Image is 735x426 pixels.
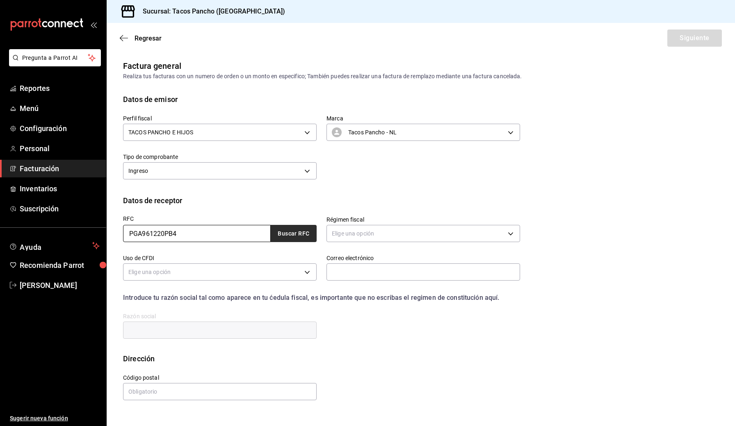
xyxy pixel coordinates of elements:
[20,280,100,291] span: [PERSON_NAME]
[326,217,520,222] label: Régimen fiscal
[123,72,719,81] div: Realiza tus facturas con un numero de orden o un monto en especifico; También puedes realizar una...
[20,123,100,134] span: Configuración
[20,83,100,94] span: Reportes
[348,128,397,136] span: Tacos Pancho - NL
[123,255,317,261] label: Uso de CFDI
[20,143,100,154] span: Personal
[123,313,317,319] label: Razón social
[20,241,89,251] span: Ayuda
[20,260,100,271] span: Recomienda Parrot
[20,203,100,214] span: Suscripción
[123,263,317,281] div: Elige una opción
[135,34,162,42] span: Regresar
[326,225,520,242] div: Elige una opción
[22,54,88,62] span: Pregunta a Parrot AI
[123,116,317,121] label: Perfil fiscal
[326,255,520,261] label: Correo electrónico
[20,183,100,194] span: Inventarios
[136,7,285,16] h3: Sucursal: Tacos Pancho ([GEOGRAPHIC_DATA])
[6,59,101,68] a: Pregunta a Parrot AI
[123,195,182,206] div: Datos de receptor
[326,116,520,121] label: Marca
[123,216,317,222] label: RFC
[123,94,178,105] div: Datos de emisor
[123,154,317,160] label: Tipo de comprobante
[10,414,100,423] span: Sugerir nueva función
[9,49,101,66] button: Pregunta a Parrot AI
[123,124,317,141] div: TACOS PANCHO E HIJOS
[90,21,97,28] button: open_drawer_menu
[271,225,317,242] button: Buscar RFC
[123,293,520,303] div: Introduce tu razón social tal como aparece en tu ćedula fiscal, es importante que no escribas el ...
[123,353,155,364] div: Dirección
[128,167,148,175] span: Ingreso
[20,163,100,174] span: Facturación
[123,383,317,400] input: Obligatorio
[20,103,100,114] span: Menú
[120,34,162,42] button: Regresar
[123,375,317,381] label: Código postal
[123,60,181,72] div: Factura general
